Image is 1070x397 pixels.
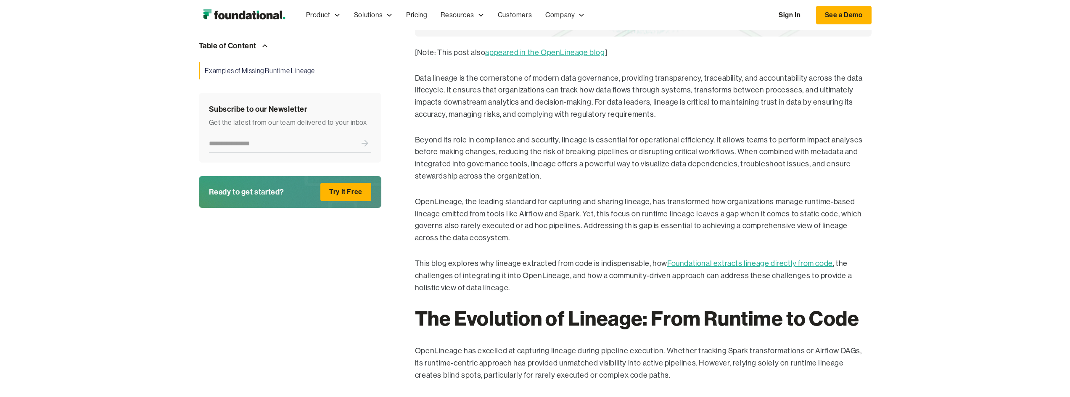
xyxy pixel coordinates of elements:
[299,1,347,29] div: Product
[399,1,434,29] a: Pricing
[320,183,371,202] a: Try It Free
[415,196,872,244] p: OpenLineage, the leading standard for capturing and sharing lineage, has transformed how organiza...
[434,1,491,29] div: Resources
[199,40,257,53] div: Table of Content
[919,300,1070,397] iframe: Chat Widget
[770,6,809,24] a: Sign In
[415,258,872,294] p: This blog explores why lineage extracted from code is indispensable, how , the challenges of inte...
[415,307,872,331] h1: The Evolution of Lineage: From Runtime to Code
[209,135,371,153] form: Newsletter Form
[816,6,872,24] a: See a Demo
[545,10,575,21] div: Company
[199,62,381,80] a: Examples of Missing Runtime Lineage
[539,1,592,29] div: Company
[209,186,285,199] div: Ready to get started?
[441,10,474,21] div: Resources
[415,345,872,381] p: OpenLineage has excelled at capturing lineage during pipeline execution. Whether tracking Spark t...
[354,10,383,21] div: Solutions
[359,135,371,152] input: Submit
[306,10,330,21] div: Product
[667,259,833,268] a: Foundational extracts lineage directly from code
[415,47,872,59] p: [Note: This post also ]
[199,7,289,24] a: home
[415,134,872,182] p: Beyond its role in compliance and security, lineage is essential for operational efficiency. It a...
[347,1,399,29] div: Solutions
[199,7,289,24] img: Foundational Logo
[260,41,270,51] img: Arrow
[209,117,371,128] div: Get the latest from our team delivered to your inbox
[415,72,872,121] p: Data lineage is the cornerstone of modern data governance, providing transparency, traceability, ...
[209,103,371,116] div: Subscribe to our Newsletter
[491,1,539,29] a: Customers
[485,48,605,57] a: appeared in the OpenLineage blog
